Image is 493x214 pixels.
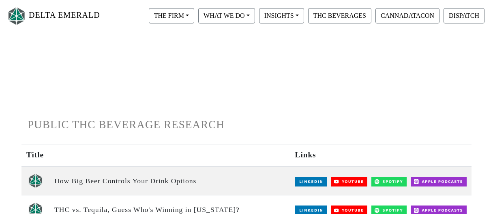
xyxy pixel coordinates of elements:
button: WHAT WE DO [198,8,255,23]
img: LinkedIn [295,177,327,186]
button: INSIGHTS [259,8,304,23]
a: THC BEVERAGES [306,12,373,19]
th: Title [21,144,49,166]
img: YouTube [331,177,368,186]
button: DISPATCH [444,8,484,23]
img: Apple Podcasts [411,177,467,186]
button: THC BEVERAGES [308,8,371,23]
img: Logo [6,5,27,27]
img: Spotify [371,177,407,186]
h1: PUBLIC THC BEVERAGE RESEARCH [28,118,465,131]
button: THE FIRM [149,8,194,23]
td: How Big Beer Controls Your Drink Options [49,166,290,195]
img: unscripted logo [28,174,43,188]
a: DELTA EMERALD [6,3,100,29]
a: DISPATCH [442,12,487,19]
button: CANNADATACON [375,8,439,23]
th: Links [290,144,472,166]
a: CANNADATACON [373,12,442,19]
